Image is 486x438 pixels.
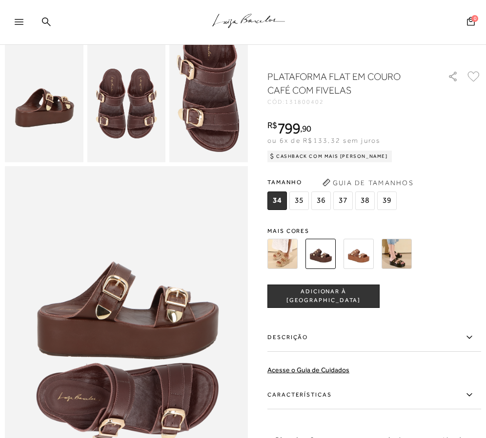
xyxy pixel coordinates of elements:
img: PLATAFORMA FLAT EM CAMURÇA BEGE FENDI COM FIVELAS [267,239,298,269]
img: PLATAFORMA FLAT EM COURO CASTANHO COM FIVELAS [344,239,374,269]
span: 35 [289,191,309,210]
label: Descrição [267,324,481,352]
span: 36 [311,191,331,210]
img: image [87,45,166,162]
label: Características [267,381,481,409]
div: CÓD: [267,99,437,105]
button: 0 [464,16,478,29]
i: R$ [267,121,277,130]
span: 37 [333,191,353,210]
span: ou 6x de R$133,32 sem juros [267,136,380,144]
button: Guia de Tamanhos [319,175,417,190]
span: 38 [355,191,375,210]
span: 34 [267,191,287,210]
span: 799 [277,119,300,137]
div: Cashback com Mais [PERSON_NAME] [267,151,392,162]
span: 39 [377,191,397,210]
img: image [169,45,248,162]
img: PLATAFORMA FLAT EM COURO PRETO COM FIVELAS [382,239,412,269]
span: 131800402 [285,98,324,105]
img: image [5,45,83,162]
i: , [300,124,311,133]
a: Acesse o Guia de Cuidados [267,366,349,374]
span: ADICIONAR À [GEOGRAPHIC_DATA] [268,287,379,305]
button: ADICIONAR À [GEOGRAPHIC_DATA] [267,285,380,308]
img: PLATAFORMA FLAT EM COURO CAFÉ COM FIVELAS [305,239,336,269]
span: Tamanho [267,175,399,190]
span: 0 [471,15,478,22]
span: Mais cores [267,228,481,234]
h1: PLATAFORMA FLAT EM COURO CAFÉ COM FIVELAS [267,70,425,97]
span: 90 [302,123,311,133]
